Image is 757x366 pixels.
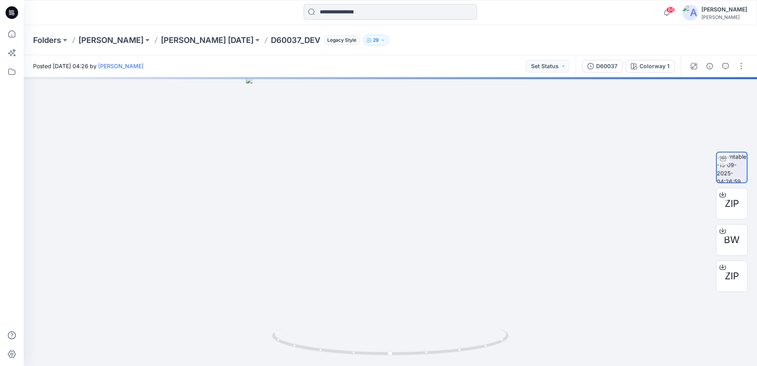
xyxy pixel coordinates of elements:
[666,7,675,13] span: 86
[725,197,739,211] span: ZIP
[78,35,144,46] a: [PERSON_NAME]
[98,63,144,69] a: [PERSON_NAME]
[640,62,669,71] div: Colorway 1
[321,35,360,46] button: Legacy Style
[701,5,747,14] div: [PERSON_NAME]
[363,35,389,46] button: 29
[324,35,360,45] span: Legacy Style
[626,60,675,72] button: Colorway 1
[725,269,739,283] span: ZIP
[33,62,144,70] span: Posted [DATE] 04:26 by
[703,60,716,72] button: Details
[717,152,747,182] img: turntable-15-09-2025-04:26:59
[271,35,321,46] p: D60037_DEV
[724,233,740,247] span: BW
[701,14,747,20] div: [PERSON_NAME]
[596,62,617,71] div: D60037
[682,5,698,20] img: avatar
[161,35,254,46] a: [PERSON_NAME] [DATE]
[582,60,623,72] button: D60037
[373,36,379,45] p: 29
[33,35,61,46] a: Folders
